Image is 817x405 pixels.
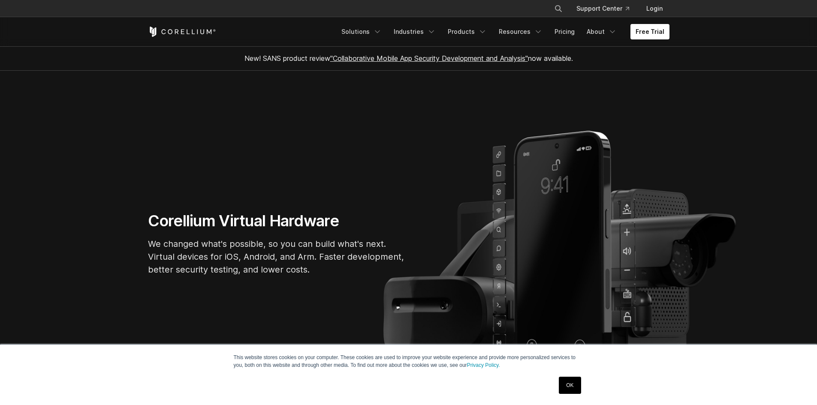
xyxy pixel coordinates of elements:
[570,1,636,16] a: Support Center
[389,24,441,39] a: Industries
[234,354,584,369] p: This website stores cookies on your computer. These cookies are used to improve your website expe...
[330,54,528,63] a: "Collaborative Mobile App Security Development and Analysis"
[582,24,622,39] a: About
[559,377,581,394] a: OK
[467,362,500,368] a: Privacy Policy.
[148,27,216,37] a: Corellium Home
[336,24,669,39] div: Navigation Menu
[244,54,573,63] span: New! SANS product review now available.
[639,1,669,16] a: Login
[494,24,548,39] a: Resources
[551,1,566,16] button: Search
[549,24,580,39] a: Pricing
[336,24,387,39] a: Solutions
[443,24,492,39] a: Products
[148,211,405,231] h1: Corellium Virtual Hardware
[148,237,405,276] p: We changed what's possible, so you can build what's next. Virtual devices for iOS, Android, and A...
[630,24,669,39] a: Free Trial
[544,1,669,16] div: Navigation Menu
